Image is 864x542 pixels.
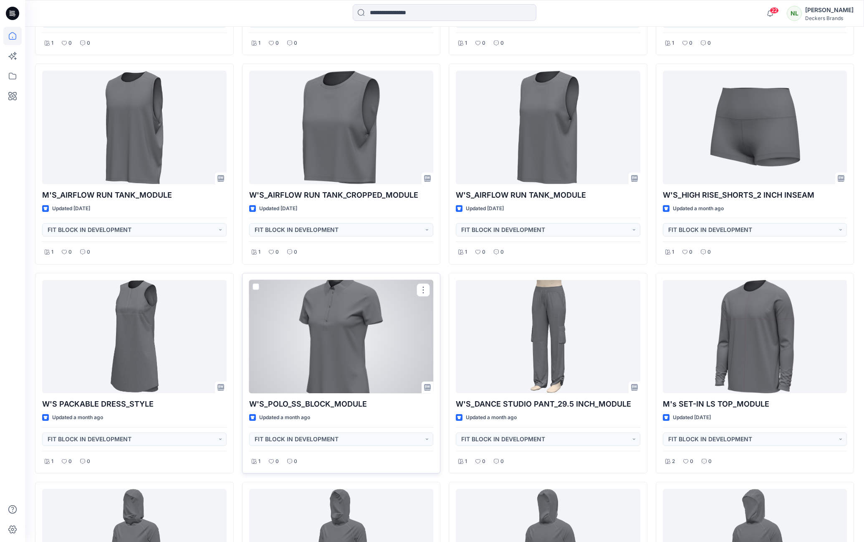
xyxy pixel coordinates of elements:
p: 1 [465,39,467,48]
p: 1 [51,39,53,48]
p: 0 [500,457,504,466]
p: 0 [689,39,692,48]
p: 0 [482,39,485,48]
p: Updated a month ago [673,204,724,213]
p: 1 [465,457,467,466]
p: 0 [275,248,279,257]
p: 1 [258,248,260,257]
p: 0 [87,248,90,257]
p: 0 [294,457,297,466]
p: M's SET-IN LS TOP_MODULE [663,398,847,410]
a: W'S_AIRFLOW RUN TANK_CROPPED_MODULE [249,71,434,184]
p: 1 [51,457,53,466]
div: Deckers Brands [805,15,854,21]
p: W'S_HIGH RISE_SHORTS_2 INCH INSEAM [663,189,847,201]
a: W'S_HIGH RISE_SHORTS_2 INCH INSEAM [663,71,847,184]
a: M's SET-IN LS TOP_MODULE [663,280,847,393]
p: 0 [275,457,279,466]
p: 2 [672,457,675,466]
a: W'S PACKABLE DRESS_STYLE [42,280,227,393]
p: Updated [DATE] [52,204,90,213]
p: 0 [500,248,504,257]
span: 22 [770,7,779,14]
p: 0 [68,248,72,257]
p: 0 [500,39,504,48]
a: W'S_DANCE STUDIO PANT_29.5 INCH_MODULE [456,280,640,393]
p: Updated a month ago [259,413,310,422]
p: Updated [DATE] [259,204,297,213]
a: W'S_AIRFLOW RUN TANK_MODULE [456,71,640,184]
p: Updated [DATE] [673,413,711,422]
p: Updated [DATE] [466,204,504,213]
p: 0 [707,248,711,257]
p: W'S_AIRFLOW RUN TANK_CROPPED_MODULE [249,189,434,201]
p: 1 [258,457,260,466]
p: W'S PACKABLE DRESS_STYLE [42,398,227,410]
p: 0 [87,39,90,48]
p: 0 [482,457,485,466]
div: NL [787,6,802,21]
p: 0 [708,457,712,466]
p: 0 [275,39,279,48]
div: [PERSON_NAME] [805,5,854,15]
a: M'S_AIRFLOW RUN TANK_MODULE [42,71,227,184]
p: 1 [51,248,53,257]
a: W'S_POLO_SS_BLOCK_MODULE [249,280,434,393]
p: 0 [689,248,692,257]
p: 0 [294,39,297,48]
p: W'S_POLO_SS_BLOCK_MODULE [249,398,434,410]
p: 1 [258,39,260,48]
p: 0 [294,248,297,257]
p: 1 [672,248,674,257]
p: 0 [482,248,485,257]
p: W'S_DANCE STUDIO PANT_29.5 INCH_MODULE [456,398,640,410]
p: 0 [68,39,72,48]
p: 1 [465,248,467,257]
p: 0 [68,457,72,466]
p: 0 [87,457,90,466]
p: W'S_AIRFLOW RUN TANK_MODULE [456,189,640,201]
p: Updated a month ago [52,413,103,422]
p: 1 [672,39,674,48]
p: Updated a month ago [466,413,517,422]
p: M'S_AIRFLOW RUN TANK_MODULE [42,189,227,201]
p: 0 [707,39,711,48]
p: 0 [690,457,693,466]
